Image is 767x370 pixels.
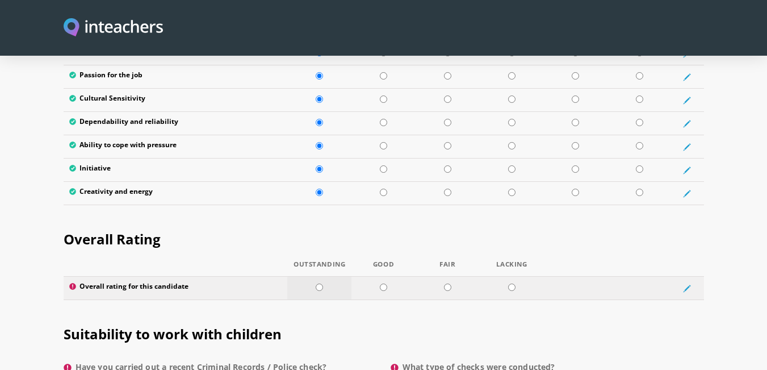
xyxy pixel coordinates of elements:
[69,141,282,152] label: Ability to cope with pressure
[64,18,164,38] img: Inteachers
[64,325,282,343] span: Suitability to work with children
[64,18,164,38] a: Visit this site's homepage
[480,261,544,277] th: Lacking
[69,164,282,176] label: Initiative
[64,230,161,248] span: Overall Rating
[416,261,480,277] th: Fair
[69,71,282,82] label: Passion for the job
[69,94,282,106] label: Cultural Sensitivity
[287,261,351,277] th: Outstanding
[69,282,282,294] label: Overall rating for this candidate
[69,188,282,199] label: Creativity and energy
[351,261,416,277] th: Good
[69,118,282,129] label: Dependability and reliability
